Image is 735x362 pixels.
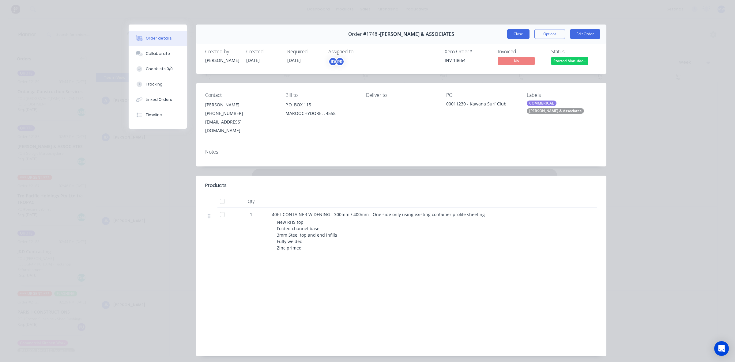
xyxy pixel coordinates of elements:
div: Contact [205,92,276,98]
div: Xero Order # [445,49,491,55]
div: [PERSON_NAME] & Associates [527,108,584,114]
div: Status [551,49,597,55]
div: Products [205,182,227,189]
div: Notes [205,149,597,155]
div: Labels [527,92,597,98]
div: P.O. BOX 115MAROOCHYDORE, , 4558 [285,101,356,120]
div: [PERSON_NAME][PHONE_NUMBER][EMAIL_ADDRESS][DOMAIN_NAME] [205,101,276,135]
div: [PHONE_NUMBER] [205,109,276,118]
span: [DATE] [246,57,260,63]
div: Checklists 0/0 [146,66,173,72]
div: RR [335,57,345,66]
div: Invoiced [498,49,544,55]
button: Linked Orders [129,92,187,107]
span: Order #1748 - [348,31,380,37]
div: COMMERICAL [527,101,556,106]
span: [PERSON_NAME] & ASSOCIATES [380,31,454,37]
button: Collaborate [129,46,187,61]
div: Qty [233,195,269,208]
div: [PERSON_NAME] [205,101,276,109]
button: Tracking [129,77,187,92]
button: Checklists 0/0 [129,61,187,77]
span: 1 [250,211,252,218]
button: Timeline [129,107,187,123]
div: 00011230 - Kawana Surf Club [446,101,517,109]
div: Assigned to [328,49,390,55]
div: INV-13664 [445,57,491,63]
div: Tracking [146,82,163,87]
div: PO [446,92,517,98]
div: Order details [146,36,172,41]
div: Created by [205,49,239,55]
button: Order details [129,31,187,46]
div: Bill to [285,92,356,98]
div: Created [246,49,280,55]
div: Required [287,49,321,55]
div: ID [328,57,337,66]
div: Timeline [146,112,162,118]
button: Options [534,29,565,39]
div: [PERSON_NAME] [205,57,239,63]
button: IDRR [328,57,345,66]
span: [DATE] [287,57,301,63]
div: Linked Orders [146,97,172,102]
span: Started Manufac... [551,57,588,65]
div: Collaborate [146,51,170,56]
div: [EMAIL_ADDRESS][DOMAIN_NAME] [205,118,276,135]
button: Started Manufac... [551,57,588,66]
div: Deliver to [366,92,436,98]
button: Close [507,29,530,39]
span: 40FT CONTAINER WIDENING - 300mm / 400mm - One side only using existing container profile sheeting [272,211,485,217]
div: P.O. BOX 115 [285,101,356,109]
div: Open Intercom Messenger [714,341,729,356]
span: New RHS top Folded channel base 3mm Steel top and end infills Fully welded Zinc primed [277,219,337,251]
div: MAROOCHYDORE, , 4558 [285,109,356,118]
span: No [498,57,535,65]
button: Edit Order [570,29,600,39]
